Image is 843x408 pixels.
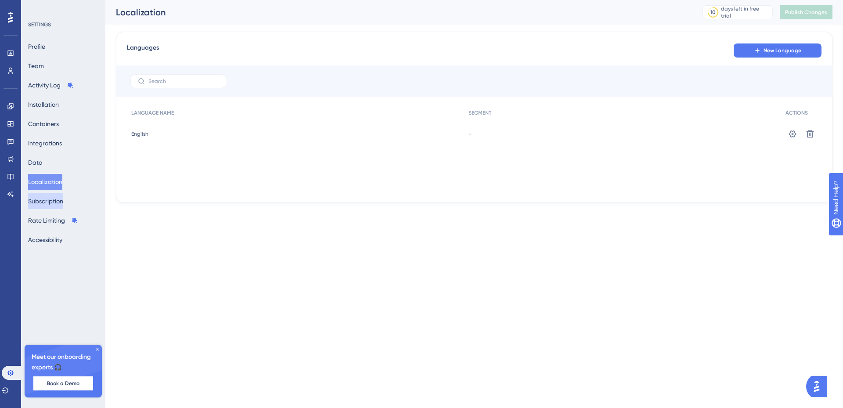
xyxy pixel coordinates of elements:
button: Rate Limiting [28,213,78,228]
button: Profile [28,39,45,54]
div: SETTINGS [28,21,99,28]
span: Need Help? [21,2,55,13]
button: Subscription [28,193,63,209]
span: Publish Changes [785,9,827,16]
span: Book a Demo [47,380,79,387]
div: days left in free trial [721,5,770,19]
iframe: UserGuiding AI Assistant Launcher [806,373,832,400]
span: SEGMENT [468,109,491,116]
button: Activity Log [28,77,74,93]
div: 10 [710,9,716,16]
button: Team [28,58,44,74]
button: Installation [28,97,59,112]
button: New Language [734,43,821,58]
div: Localization [116,6,681,18]
span: English [131,130,148,137]
button: Accessibility [28,232,62,248]
button: Publish Changes [780,5,832,19]
span: Meet our onboarding experts 🎧 [32,352,95,373]
button: Localization [28,174,62,190]
button: Data [28,155,43,170]
span: Languages [127,43,159,58]
span: New Language [764,47,801,54]
span: LANGUAGE NAME [131,109,174,116]
input: Search [148,78,220,84]
span: ACTIONS [785,109,808,116]
button: Containers [28,116,59,132]
span: - [468,130,471,137]
button: Book a Demo [33,376,93,390]
button: Integrations [28,135,62,151]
